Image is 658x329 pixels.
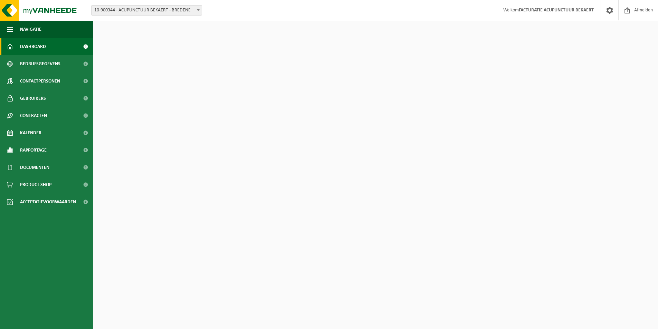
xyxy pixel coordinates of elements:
[20,193,76,211] span: Acceptatievoorwaarden
[20,90,46,107] span: Gebruikers
[20,21,41,38] span: Navigatie
[20,159,49,176] span: Documenten
[20,55,60,72] span: Bedrijfsgegevens
[20,72,60,90] span: Contactpersonen
[20,124,41,142] span: Kalender
[91,5,202,16] span: 10-900344 - ACUPUNCTUUR BEKAERT - BREDENE
[20,176,51,193] span: Product Shop
[92,6,202,15] span: 10-900344 - ACUPUNCTUUR BEKAERT - BREDENE
[519,8,594,13] strong: FACTURATIE ACUPUNCTUUR BEKAERT
[20,142,47,159] span: Rapportage
[20,107,47,124] span: Contracten
[20,38,46,55] span: Dashboard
